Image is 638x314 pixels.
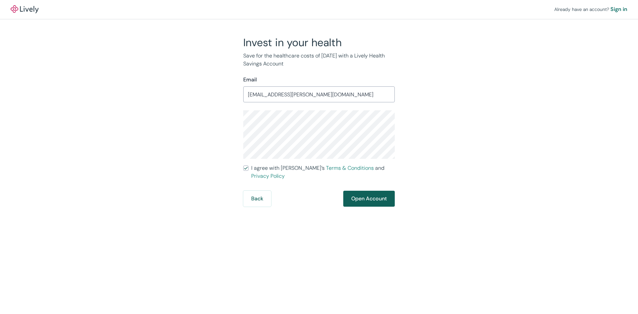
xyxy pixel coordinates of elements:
p: Save for the healthcare costs of [DATE] with a Lively Health Savings Account [243,52,395,68]
a: Sign in [610,5,627,13]
img: Lively [11,5,39,13]
h2: Invest in your health [243,36,395,49]
a: Privacy Policy [251,172,285,179]
button: Open Account [343,191,395,207]
a: Terms & Conditions [326,164,374,171]
button: Back [243,191,271,207]
div: Already have an account? [554,5,627,13]
a: LivelyLively [11,5,39,13]
span: I agree with [PERSON_NAME]’s and [251,164,395,180]
label: Email [243,76,257,84]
